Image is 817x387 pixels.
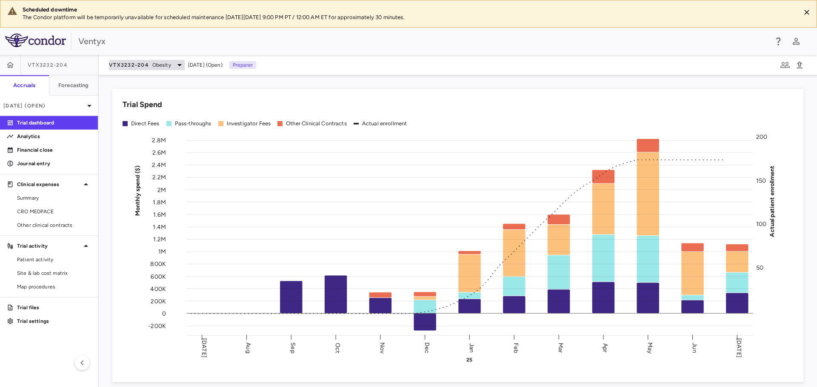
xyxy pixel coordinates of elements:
[134,165,141,216] tspan: Monthly spend ($)
[17,256,91,263] span: Patient activity
[123,99,162,110] h6: Trial Spend
[286,120,347,127] div: Other Clinical Contracts
[756,220,766,228] tspan: 100
[158,248,166,255] tspan: 1M
[512,342,520,353] text: Feb
[17,221,91,229] span: Other clinical contracts
[152,61,171,69] span: Obesity
[152,161,166,169] tspan: 2.4M
[602,343,609,352] text: Apr
[153,236,166,243] tspan: 1.2M
[152,174,166,181] tspan: 2.2M
[17,133,91,140] p: Analytics
[227,120,271,127] div: Investigator Fees
[131,120,160,127] div: Direct Fees
[756,264,763,271] tspan: 50
[23,14,794,21] p: The Condor platform will be temporarily unavailable for scheduled maintenance [DATE][DATE] 9:00 P...
[188,61,223,69] span: [DATE] (Open)
[17,283,91,291] span: Map procedures
[468,343,475,352] text: Jan
[28,62,68,68] span: VTX3232-204
[756,177,766,184] tspan: 150
[17,317,91,325] p: Trial settings
[109,62,149,68] span: VTX3232-204
[157,186,166,193] tspan: 2M
[153,211,166,218] tspan: 1.6M
[423,342,431,353] text: Dec
[17,119,91,127] p: Trial dashboard
[150,260,166,268] tspan: 800K
[151,297,166,305] tspan: 200K
[466,357,472,363] text: 25
[17,242,81,250] p: Trial activity
[768,165,776,237] tspan: Actual patient enrollment
[17,304,91,311] p: Trial files
[151,273,166,280] tspan: 600K
[17,160,91,167] p: Journal entry
[334,342,341,353] text: Oct
[800,6,813,19] button: Close
[78,35,768,48] div: Ventyx
[150,285,166,292] tspan: 400K
[379,342,386,353] text: Nov
[162,310,166,317] tspan: 0
[175,120,211,127] div: Pass-throughs
[557,342,564,353] text: Mar
[17,208,91,215] span: CRO MEDPACE
[3,102,84,110] p: [DATE] (Open)
[5,34,66,47] img: logo-full-SnFGN8VE.png
[245,342,252,353] text: Aug
[152,149,166,156] tspan: 2.6M
[229,61,256,69] p: Preparer
[13,82,35,89] h6: Accruals
[152,137,166,144] tspan: 2.8M
[289,342,297,353] text: Sep
[691,343,698,353] text: Jun
[153,223,166,230] tspan: 1.4M
[58,82,89,89] h6: Forecasting
[17,269,91,277] span: Site & lab cost matrix
[735,338,743,358] text: [DATE]
[646,342,654,353] text: May
[17,146,91,154] p: Financial close
[362,120,407,127] div: Actual enrollment
[23,6,794,14] div: Scheduled downtime
[17,194,91,202] span: Summary
[200,338,208,358] text: [DATE]
[153,198,166,206] tspan: 1.8M
[17,181,81,188] p: Clinical expenses
[756,133,767,141] tspan: 200
[148,322,166,330] tspan: -200K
